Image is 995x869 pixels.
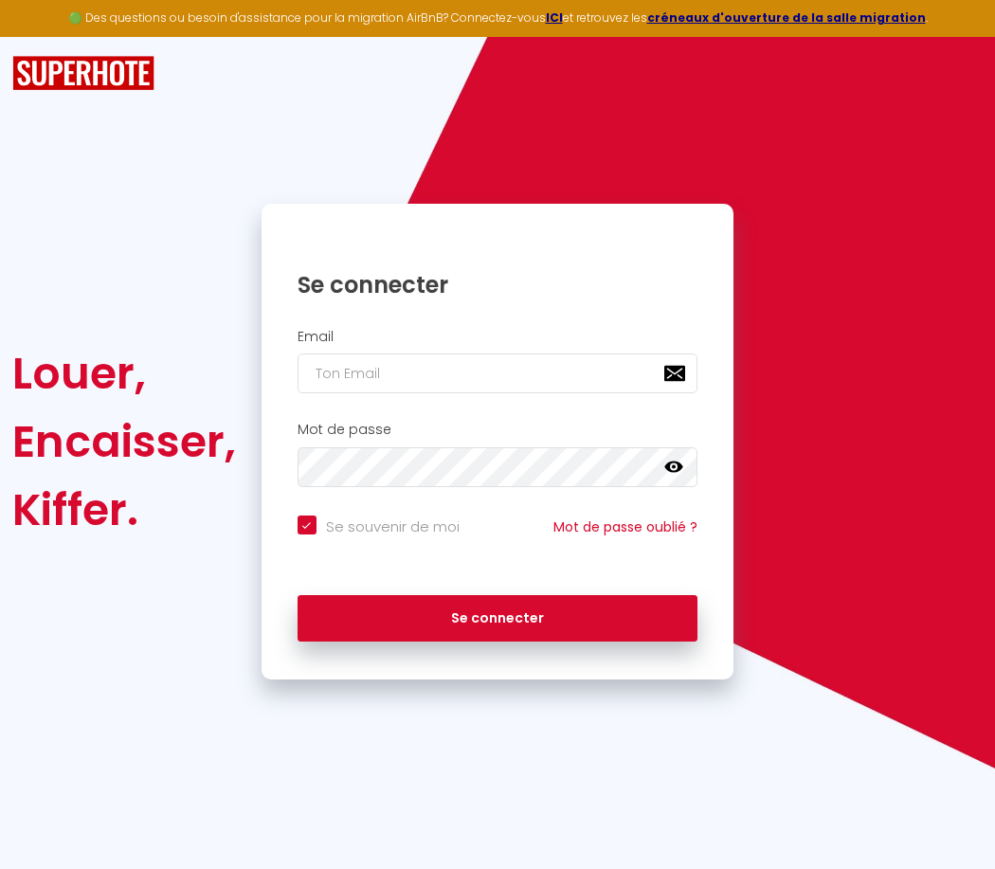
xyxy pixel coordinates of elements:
div: Kiffer. [12,476,236,544]
input: Ton Email [298,353,698,393]
a: Mot de passe oublié ? [553,517,697,536]
img: SuperHote logo [12,56,154,91]
a: créneaux d'ouverture de la salle migration [647,9,926,26]
h1: Se connecter [298,270,698,299]
button: Se connecter [298,595,698,643]
h2: Mot de passe [298,422,698,438]
a: ICI [546,9,563,26]
div: Encaisser, [12,407,236,476]
h2: Email [298,329,698,345]
div: Louer, [12,339,236,407]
